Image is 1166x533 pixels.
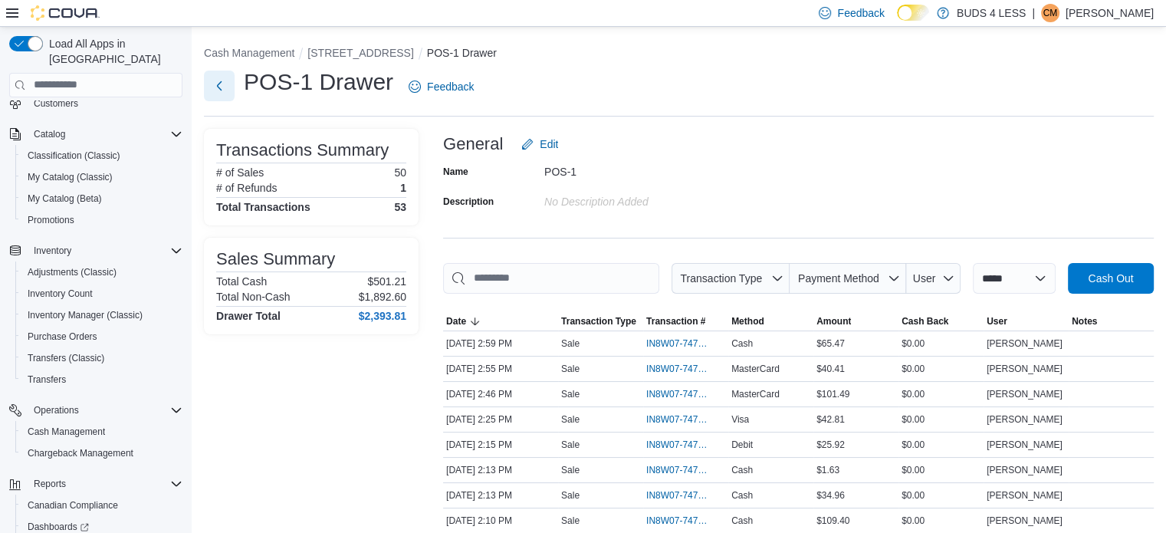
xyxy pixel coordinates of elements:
p: 1 [400,182,406,194]
button: Classification (Classic) [15,145,189,166]
h6: Total Cash [216,275,267,288]
h4: Drawer Total [216,310,281,322]
p: 50 [394,166,406,179]
button: Transaction Type [672,263,790,294]
span: Promotions [21,211,182,229]
a: Purchase Orders [21,327,103,346]
span: Transaction # [646,315,705,327]
span: IN8W07-747430 [646,363,710,375]
span: Catalog [34,128,65,140]
button: Reports [3,473,189,495]
button: Operations [28,401,85,419]
span: Load All Apps in [GEOGRAPHIC_DATA] [43,36,182,67]
button: Purchase Orders [15,326,189,347]
button: Inventory [3,240,189,262]
span: Cash Management [21,423,182,441]
div: $0.00 [898,385,984,403]
button: Cash Management [204,47,294,59]
button: Amount [813,312,898,331]
span: Inventory Manager (Classic) [28,309,143,321]
p: [PERSON_NAME] [1066,4,1154,22]
button: IN8W07-747415 [646,385,725,403]
div: $0.00 [898,360,984,378]
button: POS-1 Drawer [427,47,497,59]
span: Adjustments (Classic) [28,266,117,278]
h3: Sales Summary [216,250,335,268]
h3: Transactions Summary [216,141,389,160]
span: IN8W07-747415 [646,388,710,400]
span: Amount [816,315,851,327]
span: Transfers [28,373,66,386]
label: Description [443,196,494,208]
span: $40.41 [816,363,845,375]
span: Adjustments (Classic) [21,263,182,281]
span: Method [731,315,764,327]
span: Visa [731,413,749,426]
h1: POS-1 Drawer [244,67,393,97]
span: Dashboards [28,521,89,533]
a: Customers [28,94,84,113]
div: $0.00 [898,334,984,353]
a: Feedback [402,71,480,102]
p: Sale [561,388,580,400]
button: Inventory Count [15,283,189,304]
div: [DATE] 2:10 PM [443,512,558,530]
p: Sale [561,464,580,476]
span: IN8W07-747347 [646,464,710,476]
span: $42.81 [816,413,845,426]
a: Inventory Count [21,285,99,303]
span: Feedback [837,5,884,21]
p: Sale [561,337,580,350]
button: Customers [3,92,189,114]
span: [PERSON_NAME] [987,413,1063,426]
div: Catherine McArton [1041,4,1059,22]
button: IN8W07-747344 [646,486,725,505]
span: Transaction Type [561,315,636,327]
p: Sale [561,413,580,426]
span: Cash [731,489,753,502]
div: [DATE] 2:59 PM [443,334,558,353]
div: $0.00 [898,512,984,530]
p: $501.21 [367,275,406,288]
p: $1,892.60 [359,291,406,303]
span: Operations [28,401,182,419]
button: Method [728,312,813,331]
button: My Catalog (Classic) [15,166,189,188]
span: Cash Back [902,315,948,327]
p: Sale [561,363,580,375]
span: Reports [28,475,182,493]
span: My Catalog (Beta) [28,192,102,205]
button: IN8W07-747444 [646,334,725,353]
span: $1.63 [816,464,839,476]
button: Transaction Type [558,312,643,331]
button: IN8W07-747351 [646,436,725,454]
button: Catalog [28,125,71,143]
span: $25.92 [816,439,845,451]
span: My Catalog (Classic) [28,171,113,183]
span: Purchase Orders [28,331,97,343]
span: Canadian Compliance [28,499,118,512]
button: Cash Management [15,421,189,443]
span: Customers [34,97,78,110]
span: Cash [731,515,753,527]
a: My Catalog (Classic) [21,168,119,186]
button: [STREET_ADDRESS] [307,47,413,59]
a: Adjustments (Classic) [21,263,123,281]
span: Date [446,315,466,327]
span: [PERSON_NAME] [987,439,1063,451]
span: [PERSON_NAME] [987,363,1063,375]
a: Transfers (Classic) [21,349,110,367]
button: Reports [28,475,72,493]
button: IN8W07-747347 [646,461,725,479]
div: $0.00 [898,461,984,479]
button: Next [204,71,235,101]
div: [DATE] 2:46 PM [443,385,558,403]
span: IN8W07-747337 [646,515,710,527]
button: Canadian Compliance [15,495,189,516]
button: IN8W07-747337 [646,512,725,530]
span: Cash [731,464,753,476]
span: $101.49 [816,388,849,400]
h4: $2,393.81 [359,310,406,322]
span: Debit [731,439,753,451]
